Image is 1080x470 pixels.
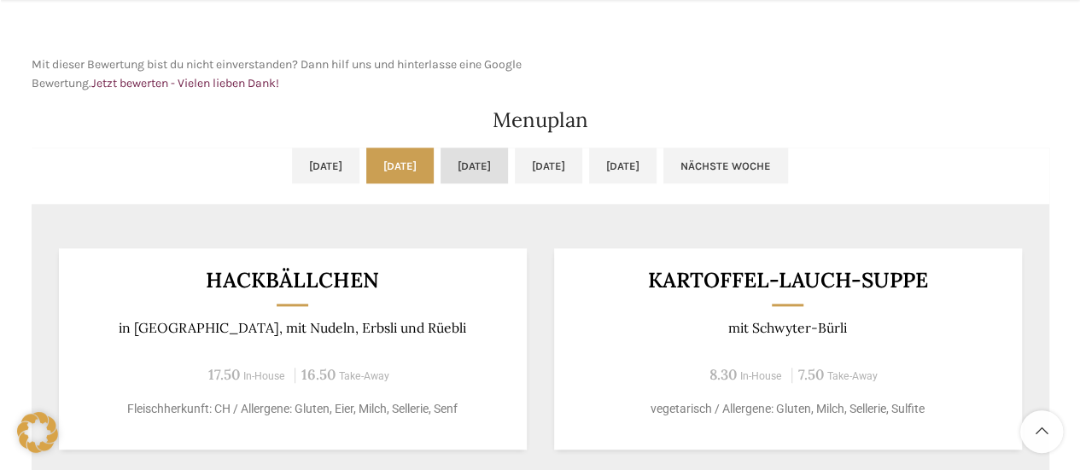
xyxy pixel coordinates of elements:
h3: Kartoffel-Lauch-Suppe [575,270,1001,291]
h3: Hackbällchen [79,270,505,291]
span: Take-Away [339,370,389,382]
p: Mit dieser Bewertung bist du nicht einverstanden? Dann hilf uns und hinterlasse eine Google Bewer... [32,55,532,94]
span: 16.50 [301,365,336,384]
a: Nächste Woche [663,148,788,183]
span: In-House [243,370,285,382]
p: Fleischherkunft: CH / Allergene: Gluten, Eier, Milch, Sellerie, Senf [79,400,505,418]
span: Take-Away [827,370,878,382]
p: mit Schwyter-Bürli [575,320,1001,336]
span: 7.50 [798,365,824,384]
a: [DATE] [292,148,359,183]
p: in [GEOGRAPHIC_DATA], mit Nudeln, Erbsli und Rüebli [79,320,505,336]
span: In-House [740,370,782,382]
a: [DATE] [589,148,657,183]
a: [DATE] [441,148,508,183]
h2: Menuplan [32,110,1049,131]
a: Scroll to top button [1020,410,1063,453]
p: vegetarisch / Allergene: Gluten, Milch, Sellerie, Sulfite [575,400,1001,418]
a: [DATE] [515,148,582,183]
a: Jetzt bewerten - Vielen lieben Dank! [91,76,279,90]
span: 8.30 [709,365,737,384]
a: [DATE] [366,148,434,183]
span: 17.50 [208,365,240,384]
